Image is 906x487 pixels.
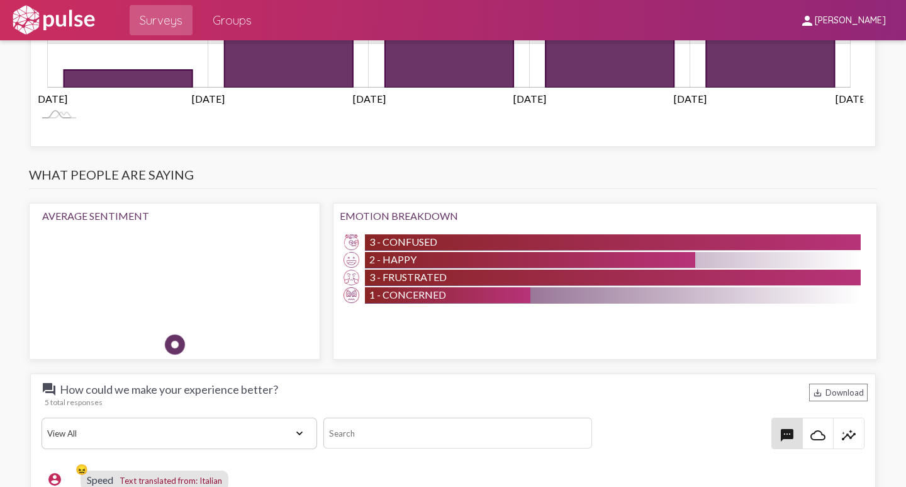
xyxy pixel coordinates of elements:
[42,382,57,397] mat-icon: question_answer
[344,270,359,285] img: Frustrated
[344,234,359,250] img: Confused
[255,234,293,272] img: Happy
[120,476,222,486] span: Text translated from: Italian
[813,388,822,398] mat-icon: Download
[369,236,437,248] span: 3 - Confused
[810,428,825,443] mat-icon: cloud_queue
[369,271,447,283] span: 3 - Frustrated
[352,92,385,104] tspan: [DATE]
[344,252,359,268] img: Happy
[369,253,417,265] span: 2 - Happy
[75,463,88,476] div: 😖
[35,92,67,104] tspan: [DATE]
[203,5,262,35] a: Groups
[323,418,592,449] input: Search
[213,9,252,32] span: Groups
[674,92,707,104] tspan: [DATE]
[340,210,870,222] div: Emotion Breakdown
[815,15,886,26] span: [PERSON_NAME]
[42,210,307,222] div: Average Sentiment
[87,474,113,486] span: Speed
[809,384,868,401] div: Download
[841,428,856,443] mat-icon: insights
[140,9,182,32] span: Surveys
[790,8,896,32] button: [PERSON_NAME]
[369,289,446,301] span: 1 - Concerned
[47,472,62,487] mat-icon: account_circle
[344,287,359,303] img: Concerned
[780,428,795,443] mat-icon: textsms
[42,382,278,397] span: How could we make your experience better?
[45,398,868,407] div: 5 total responses
[130,5,193,35] a: Surveys
[800,13,815,28] mat-icon: person
[10,4,97,36] img: white-logo.svg
[836,92,868,104] tspan: [DATE]
[29,167,877,189] h3: What people are saying
[192,92,225,104] tspan: [DATE]
[513,92,546,104] tspan: [DATE]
